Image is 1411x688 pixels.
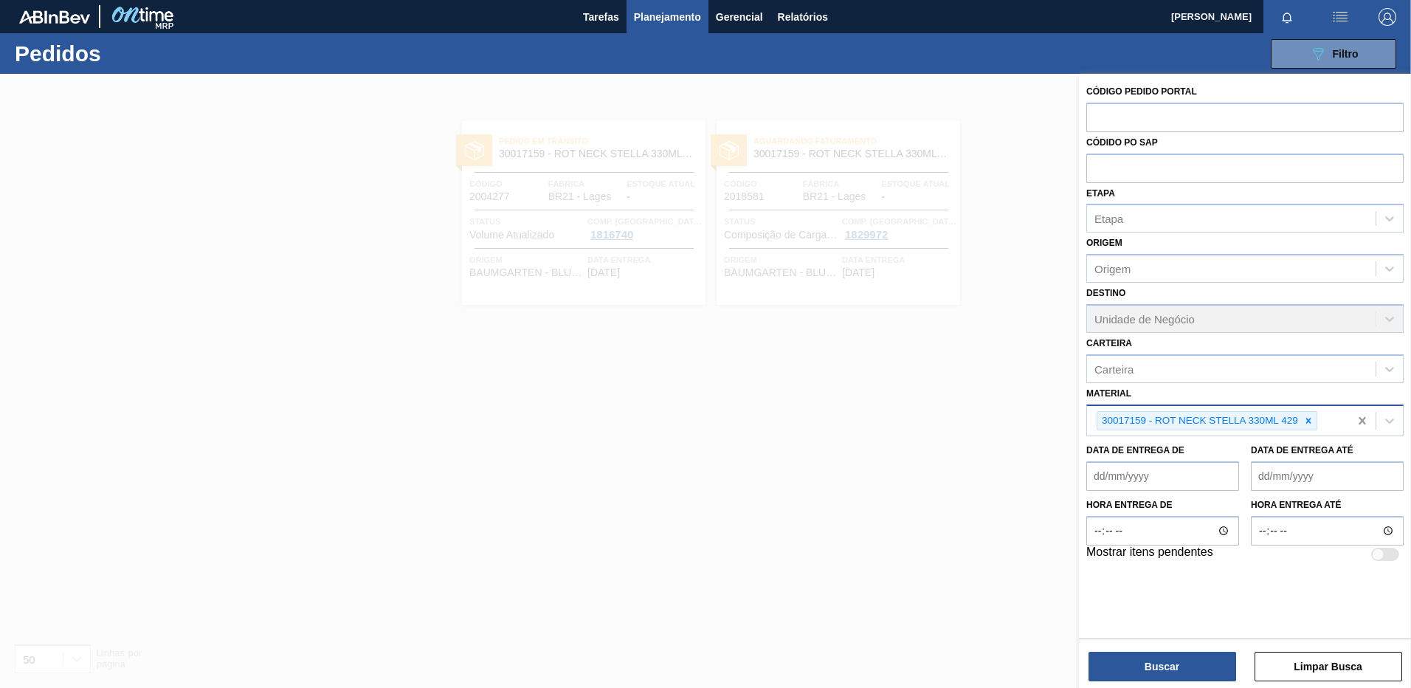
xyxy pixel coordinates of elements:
[583,8,619,26] span: Tarefas
[1379,8,1396,26] img: Logout
[1086,238,1122,248] label: Origem
[778,8,828,26] span: Relatórios
[1331,8,1349,26] img: userActions
[1094,362,1134,375] div: Carteira
[1271,39,1396,69] button: Filtro
[1086,461,1239,491] input: dd/mm/yyyy
[716,8,763,26] span: Gerencial
[1263,7,1311,27] button: Notificações
[1086,546,1213,563] label: Mostrar itens pendentes
[1097,412,1300,430] div: 30017159 - ROT NECK STELLA 330ML 429
[1251,445,1353,455] label: Data de Entrega até
[19,10,90,24] img: TNhmsLtSVTkK8tSr43FrP2fwEKptu5GPRR3wAAAABJRU5ErkJggg==
[1086,338,1132,348] label: Carteira
[1251,495,1404,516] label: Hora entrega até
[1086,388,1131,399] label: Material
[1086,288,1125,298] label: Destino
[1086,188,1115,199] label: Etapa
[15,45,235,62] h1: Pedidos
[1086,495,1239,516] label: Hora entrega de
[1086,137,1158,148] label: Códido PO SAP
[1333,48,1359,60] span: Filtro
[1086,86,1197,97] label: Código Pedido Portal
[1086,445,1184,455] label: Data de Entrega de
[634,8,701,26] span: Planejamento
[1251,461,1404,491] input: dd/mm/yyyy
[1094,213,1123,225] div: Etapa
[1094,263,1131,275] div: Origem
